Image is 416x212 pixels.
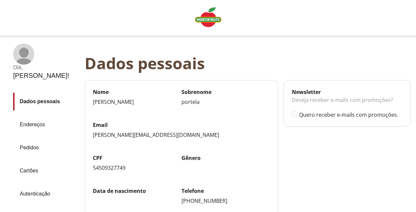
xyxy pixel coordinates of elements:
[13,93,79,110] a: Dados pessoais
[13,185,79,203] a: Autenticação
[181,197,270,204] div: [PHONE_NUMBER]
[299,111,402,118] label: Quero receber e-mails com promoções.
[13,116,79,134] a: Endereços
[292,88,402,96] div: Newsletter
[93,88,181,96] label: Nome
[85,54,416,72] div: Dados pessoais
[93,131,270,138] div: [PERSON_NAME][EMAIL_ADDRESS][DOMAIN_NAME]
[181,88,270,96] label: Sobrenome
[195,7,221,27] img: Logo
[13,139,79,157] a: Pedidos
[93,98,181,106] div: [PERSON_NAME]
[292,96,402,111] div: Deseja receber e-mails com promoções?
[181,154,270,162] label: Gênero
[181,98,270,106] div: portela
[192,5,224,31] a: Logo
[13,72,69,79] div: [PERSON_NAME] !
[13,65,69,71] div: Olá ,
[181,187,270,195] label: Telefone
[93,187,181,195] label: Data de nascimento
[93,154,181,162] label: CPF
[93,121,270,129] label: Email
[93,164,181,171] div: 54509327749
[13,162,79,180] a: Cartões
